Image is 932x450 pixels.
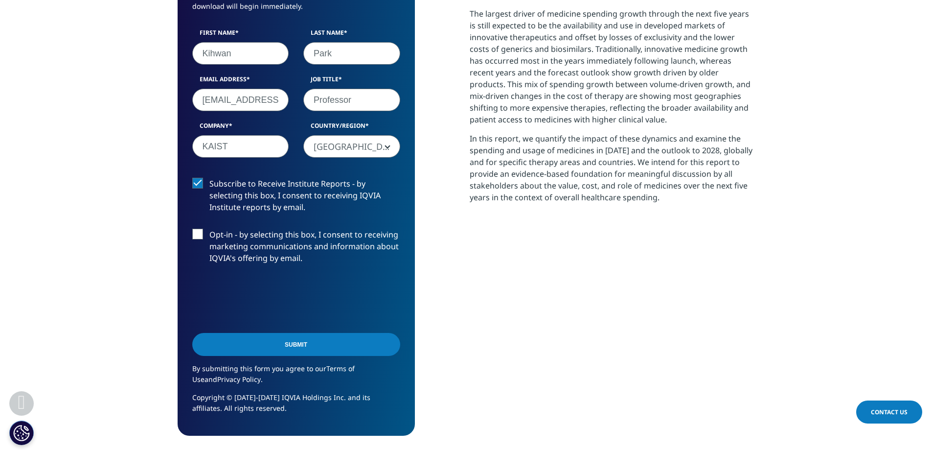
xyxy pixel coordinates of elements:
button: Cookies Settings [9,421,34,445]
label: Job Title [303,75,400,89]
span: South Korea [304,136,400,158]
a: Privacy Policy [217,375,261,384]
label: Last Name [303,28,400,42]
label: Company [192,121,289,135]
p: Copyright © [DATE]-[DATE] IQVIA Holdings Inc. and its affiliates. All rights reserved. [192,392,400,421]
label: Country/Region [303,121,400,135]
p: By submitting this form you agree to our and . [192,363,400,392]
label: Subscribe to Receive Institute Reports - by selecting this box, I consent to receiving IQVIA Inst... [192,178,400,218]
input: Submit [192,333,400,356]
label: Opt-in - by selecting this box, I consent to receiving marketing communications and information a... [192,229,400,269]
a: Contact Us [856,401,922,424]
span: South Korea [303,135,400,158]
label: First Name [192,28,289,42]
p: The largest driver of medicine spending growth through the next five years is still expected to b... [470,8,755,133]
span: Contact Us [871,408,908,416]
iframe: reCAPTCHA [192,280,341,318]
label: Email Address [192,75,289,89]
p: In this report, we quantify the impact of these dynamics and examine the spending and usage of me... [470,133,755,211]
